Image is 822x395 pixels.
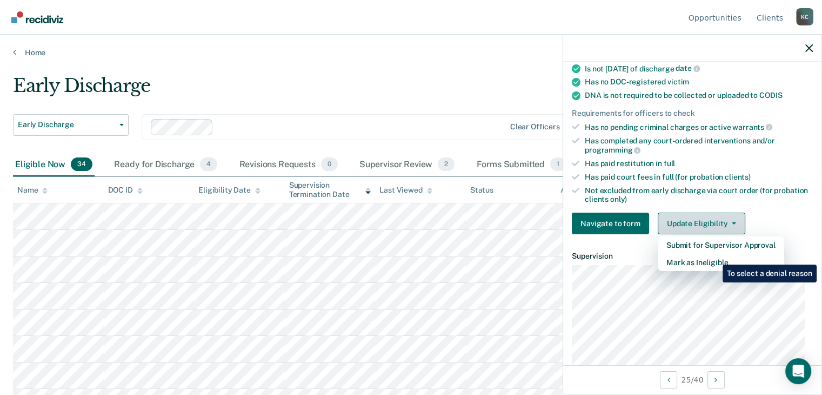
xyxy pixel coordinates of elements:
div: Has paid restitution in [585,159,813,168]
span: 34 [71,157,92,172]
span: clients) [725,173,751,181]
span: programming [585,146,640,154]
div: Last Viewed [379,186,432,195]
span: warrants [732,123,772,131]
span: 2 [438,157,455,172]
div: Assigned to [560,186,611,195]
div: DOC ID [108,186,143,195]
a: Home [13,48,809,57]
span: 4 [200,157,217,172]
div: Early Discharge [13,75,630,106]
span: 1 [550,157,566,172]
div: Eligibility Date [198,186,260,195]
div: Is not [DATE] of discharge [585,64,813,74]
div: Has no DOC-registered [585,77,813,87]
dt: Supervision [572,252,813,261]
div: Forms Submitted [474,153,568,177]
span: 0 [321,157,338,172]
div: Status [470,186,493,195]
div: Supervisor Review [357,153,457,177]
div: Name [17,186,48,195]
div: Open Intercom Messenger [785,358,811,384]
button: Next Opportunity [707,371,725,389]
div: Dropdown Menu [658,236,784,271]
button: Navigate to form [572,213,649,234]
div: Revisions Requests [237,153,339,177]
a: Navigate to form link [572,213,653,234]
span: CODIS [759,91,782,100]
span: full [664,159,675,168]
div: K C [796,8,813,25]
button: Submit for Supervisor Approval [658,236,784,254]
span: date [676,64,699,73]
span: victim [667,77,689,86]
span: only) [610,195,627,203]
div: Has paid court fees in full (for probation [585,173,813,182]
button: Previous Opportunity [660,371,677,389]
button: Profile dropdown button [796,8,813,25]
div: Ready for Discharge [112,153,219,177]
div: Clear officers [510,122,560,131]
div: Has completed any court-ordered interventions and/or [585,136,813,155]
button: Mark as Ineligible [658,254,784,271]
div: Supervision Termination Date [289,181,371,199]
div: Eligible Now [13,153,95,177]
button: Update Eligibility [658,213,745,234]
img: Recidiviz [11,11,63,23]
div: Requirements for officers to check [572,109,813,118]
div: 25 / 40 [563,365,821,394]
div: Has no pending criminal charges or active [585,122,813,132]
span: Early Discharge [18,120,115,129]
div: Not excluded from early discharge via court order (for probation clients [585,186,813,205]
div: DNA is not required to be collected or uploaded to [585,91,813,100]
